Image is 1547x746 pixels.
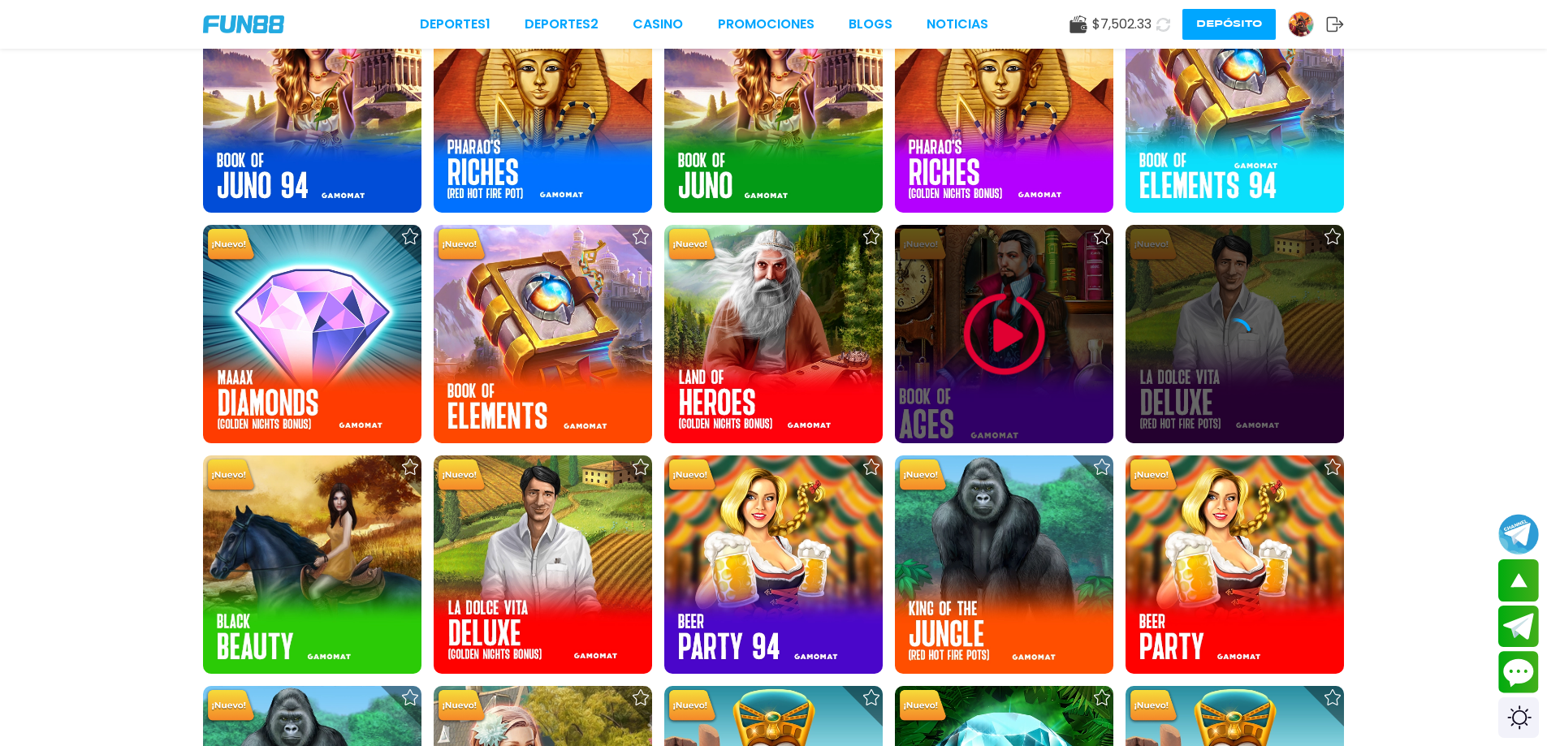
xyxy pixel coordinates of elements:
a: NOTICIAS [927,15,988,34]
img: New [897,688,949,725]
img: New [205,688,257,725]
a: Promociones [718,15,815,34]
button: Contact customer service [1498,651,1539,693]
span: $ 7,502.33 [1092,15,1152,34]
img: Black Beauty [203,455,421,674]
div: Switch theme [1498,697,1539,738]
img: Company Logo [203,15,284,33]
img: Beer Party 94 [664,455,883,674]
img: Play Game [956,286,1053,383]
img: Beer Party [1126,455,1344,674]
a: CASINO [633,15,683,34]
img: New [1127,688,1180,725]
img: New [435,688,488,725]
img: King of the Jungle RHFP [895,455,1113,674]
img: New [205,457,257,494]
button: Join telegram [1498,606,1539,648]
img: Land of Heroes GDN [664,225,883,443]
img: New [205,226,257,264]
img: New [1127,457,1180,494]
button: Depósito [1182,9,1276,40]
img: New [435,226,488,264]
img: New [666,457,719,494]
a: BLOGS [849,15,892,34]
img: New [666,226,719,264]
img: La Dolce Vita GDN [434,455,652,674]
a: Avatar [1288,11,1326,37]
a: Deportes1 [420,15,490,34]
img: Avatar [1289,12,1313,37]
img: New [897,457,949,494]
img: Book of Elements [434,225,652,443]
a: Deportes2 [525,15,598,34]
img: New [435,457,488,494]
img: New [666,688,719,725]
img: Maaax Diamonds GDN [203,225,421,443]
button: scroll up [1498,559,1539,602]
button: Join telegram channel [1498,513,1539,555]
